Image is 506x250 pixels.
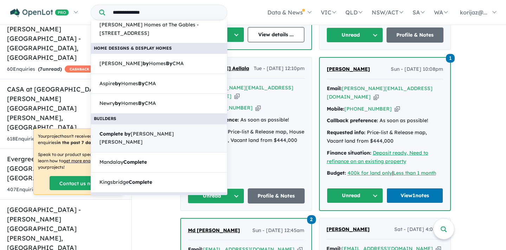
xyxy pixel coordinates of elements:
strong: Budget: [327,170,346,176]
span: 7 [40,66,43,72]
a: Profile & Notes [387,27,443,43]
a: [PERSON_NAME] [327,65,370,74]
button: Copy [255,104,261,112]
div: Price-list & Release map, Vacant land from $444,000 [327,129,443,145]
a: 400k for land only [348,170,392,176]
h5: [PERSON_NAME][GEOGRAPHIC_DATA] - [GEOGRAPHIC_DATA] , [GEOGRAPHIC_DATA] [7,24,124,62]
span: [PERSON_NAME] [PERSON_NAME] Homes at The Gables - [STREET_ADDRESS] [99,12,219,37]
div: 618 Enquir ies [7,135,102,143]
a: [PERSON_NAME][EMAIL_ADDRESS][DOMAIN_NAME] [327,85,433,100]
strong: by [124,131,131,137]
b: Home Designs & Display Homes [94,45,172,51]
span: korijaz@... [460,9,487,16]
a: View details ... [248,27,304,42]
b: Builders [94,116,116,121]
button: Copy [395,105,400,113]
strong: By [138,80,145,87]
span: Sun - [DATE] 10:08pm [391,65,443,74]
span: 2 [307,215,316,224]
a: Profile & Notes [248,188,305,204]
span: [PERSON_NAME] [327,66,370,72]
strong: Mobile: [327,106,344,112]
strong: Complete [123,159,147,165]
span: Newry Homes CMA [99,99,156,108]
button: Copy [374,93,379,101]
span: [PERSON_NAME] [326,226,370,232]
strong: by [115,80,121,87]
a: 1 [446,53,455,63]
span: Mandalay [99,158,147,167]
div: 60 Enquir ies [7,65,94,74]
strong: Callback preference: [327,117,378,124]
a: [PHONE_NUMBER] [205,105,253,111]
b: in the past 7 days. [57,140,97,145]
span: Sat - [DATE] 4:07pm [394,225,443,234]
span: CASHBACK [65,65,94,73]
a: MandalayComplete [91,152,227,173]
div: As soon as possible! [188,116,305,124]
u: get more enquiries [63,158,102,163]
span: Kingsbridge [99,178,152,187]
a: [PERSON_NAME][EMAIL_ADDRESS][DOMAIN_NAME] [188,85,293,99]
span: Md [PERSON_NAME] [188,227,240,233]
a: Complete by[PERSON_NAME] [PERSON_NAME] Homes at The Gables - [STREET_ADDRESS] [91,6,227,43]
strong: Complete [99,131,123,137]
p: Your project hasn't received any buyer enquiries [38,133,118,146]
a: View1notes [387,188,443,203]
span: [PERSON_NAME] [PERSON_NAME] [99,130,219,147]
strong: Complete [129,179,152,185]
span: [PERSON_NAME] Homes CMA [99,60,184,68]
strong: ( unread) [38,66,62,72]
a: NewrybyHomesByCMA [91,93,227,114]
a: Complete by[PERSON_NAME] [PERSON_NAME] [91,124,227,153]
h5: CASA at [GEOGRAPHIC_DATA] - [PERSON_NAME][GEOGRAPHIC_DATA][PERSON_NAME] , [GEOGRAPHIC_DATA] [7,85,124,132]
div: | [327,169,443,177]
div: Price-list & Release map, House & land packages, Vacant land from $444,000 [188,128,305,145]
a: [PERSON_NAME] [326,225,370,234]
a: 2 [307,214,316,224]
span: Sun - [DATE] 12:45am [252,226,304,235]
a: AspirebyHomesByCMA [91,74,227,94]
a: [PHONE_NUMBER] [344,106,392,112]
button: Copy [234,93,240,100]
h5: Evergreen Rise Estate - [GEOGRAPHIC_DATA] , [GEOGRAPHIC_DATA] [7,154,124,183]
a: Deposit ready, Need to refinance on an existing property [327,150,428,164]
input: Try estate name, suburb, builder or developer [106,5,226,20]
strong: By [166,60,173,67]
div: 407 Enquir ies [7,186,103,194]
span: 1 [446,54,455,63]
a: [PERSON_NAME]byHomesByCMA [91,54,227,74]
strong: Requested info: [327,129,365,136]
strong: Finance situation: [327,150,371,156]
a: Less than 1 month [393,170,436,176]
span: Aspire Homes CMA [99,80,156,88]
img: Openlot PRO Logo White [10,8,69,17]
a: Md [PERSON_NAME] [188,226,240,235]
b: Developers [94,195,123,200]
strong: By [138,100,145,106]
strong: by [115,100,121,106]
a: KingsbridgeComplete [91,172,227,193]
button: Unread [327,188,383,203]
p: Speak to our product specialists to learn how to on your projects ! [38,151,118,170]
button: Unread [326,27,383,43]
button: Unread [188,188,245,204]
strong: Email: [327,85,342,92]
a: Contact us now [50,176,107,190]
strong: by [143,60,149,67]
div: As soon as possible! [327,117,443,125]
span: Tue - [DATE] 12:10pm [254,64,305,73]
